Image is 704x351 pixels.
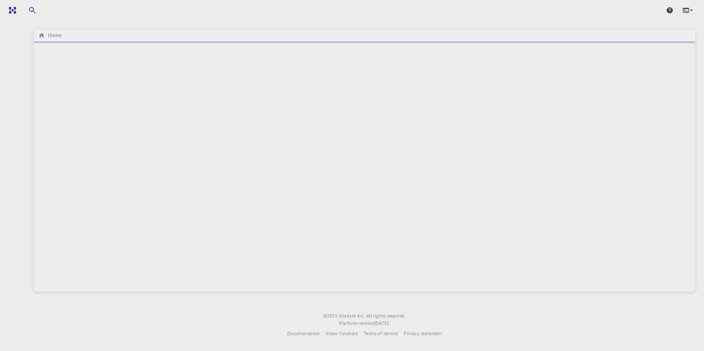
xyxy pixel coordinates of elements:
[339,312,365,320] a: Exabyte Inc.
[374,320,390,327] a: [DATE].
[325,330,358,337] a: Video Tutorials
[287,330,320,337] a: Documentation
[287,330,320,336] span: Documentation
[364,330,398,337] a: Terms of service
[339,313,365,319] span: Exabyte Inc.
[37,31,63,39] nav: breadcrumb
[366,312,406,320] span: All rights reserved.
[45,31,61,39] h6: Home
[339,320,374,327] span: Platform version
[325,330,358,336] span: Video Tutorials
[364,330,398,336] span: Terms of service
[6,7,16,14] img: logo
[404,330,442,336] span: Privacy statement
[323,312,339,320] span: © 2025
[374,320,390,326] span: [DATE] .
[404,330,442,337] a: Privacy statement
